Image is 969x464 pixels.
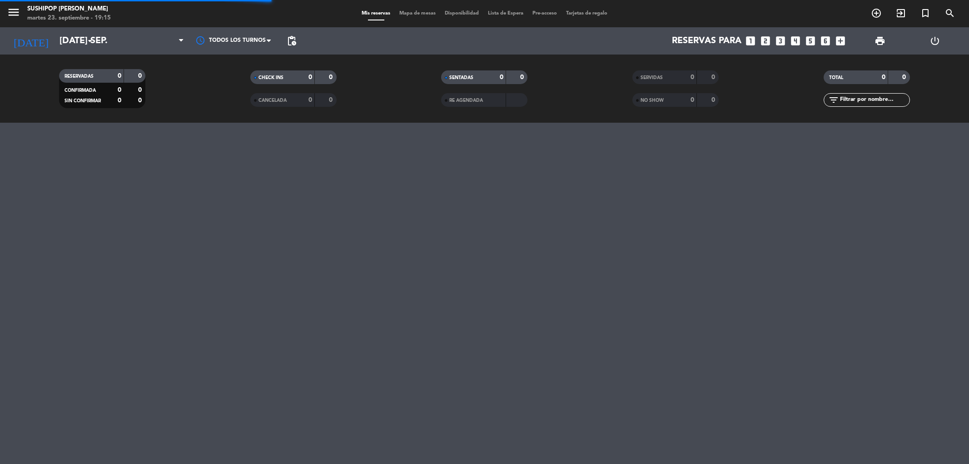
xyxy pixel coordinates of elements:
strong: 0 [902,74,908,80]
i: add_box [835,35,846,47]
span: RESERVADAS [65,74,94,79]
i: filter_list [828,95,839,105]
strong: 0 [138,97,144,104]
span: Tarjetas de regalo [562,11,612,16]
input: Filtrar por nombre... [839,95,909,105]
span: SIN CONFIRMAR [65,99,101,103]
span: Reservas para [672,35,741,46]
span: SERVIDAS [641,75,663,80]
strong: 0 [500,74,503,80]
strong: 0 [691,74,694,80]
strong: 0 [691,97,694,103]
i: add_circle_outline [871,8,882,19]
span: NO SHOW [641,98,664,103]
span: Lista de Espera [483,11,528,16]
div: LOG OUT [907,27,962,55]
strong: 0 [308,97,312,103]
span: Disponibilidad [440,11,483,16]
strong: 0 [118,87,121,93]
button: menu [7,5,20,22]
span: CHECK INS [258,75,283,80]
i: arrow_drop_down [84,35,95,46]
strong: 0 [329,97,334,103]
span: TOTAL [829,75,843,80]
i: power_settings_new [929,35,940,46]
i: turned_in_not [920,8,931,19]
span: print [875,35,885,46]
span: CANCELADA [258,98,287,103]
span: CONFIRMADA [65,88,96,93]
span: pending_actions [286,35,297,46]
i: [DATE] [7,31,55,51]
i: search [944,8,955,19]
div: martes 23. septiembre - 19:15 [27,14,111,23]
i: looks_5 [805,35,816,47]
i: looks_two [760,35,771,47]
i: menu [7,5,20,19]
i: looks_4 [790,35,801,47]
i: looks_3 [775,35,786,47]
strong: 0 [118,73,121,79]
i: exit_to_app [895,8,906,19]
strong: 0 [138,87,144,93]
span: Pre-acceso [528,11,562,16]
strong: 0 [308,74,312,80]
i: looks_6 [820,35,831,47]
strong: 0 [882,74,885,80]
strong: 0 [711,97,717,103]
strong: 0 [520,74,526,80]
i: looks_one [745,35,756,47]
strong: 0 [711,74,717,80]
span: RE AGENDADA [449,98,483,103]
span: Mis reservas [357,11,395,16]
span: Mapa de mesas [395,11,440,16]
strong: 0 [138,73,144,79]
div: Sushipop [PERSON_NAME] [27,5,111,14]
strong: 0 [118,97,121,104]
strong: 0 [329,74,334,80]
span: SENTADAS [449,75,473,80]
